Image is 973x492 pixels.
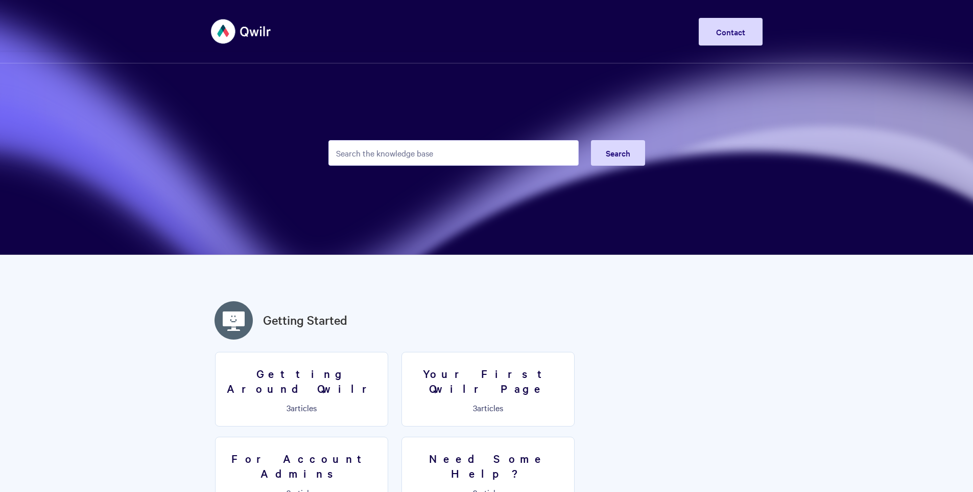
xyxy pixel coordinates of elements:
[263,311,347,329] a: Getting Started
[606,147,630,159] span: Search
[287,402,291,413] span: 3
[222,403,382,412] p: articles
[408,451,568,480] h3: Need Some Help?
[401,352,575,427] a: Your First Qwilr Page 3articles
[408,366,568,395] h3: Your First Qwilr Page
[222,366,382,395] h3: Getting Around Qwilr
[408,403,568,412] p: articles
[222,451,382,480] h3: For Account Admins
[328,140,579,166] input: Search the knowledge base
[211,12,272,51] img: Qwilr Help Center
[215,352,388,427] a: Getting Around Qwilr 3articles
[473,402,477,413] span: 3
[699,18,763,46] a: Contact
[591,140,645,166] button: Search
